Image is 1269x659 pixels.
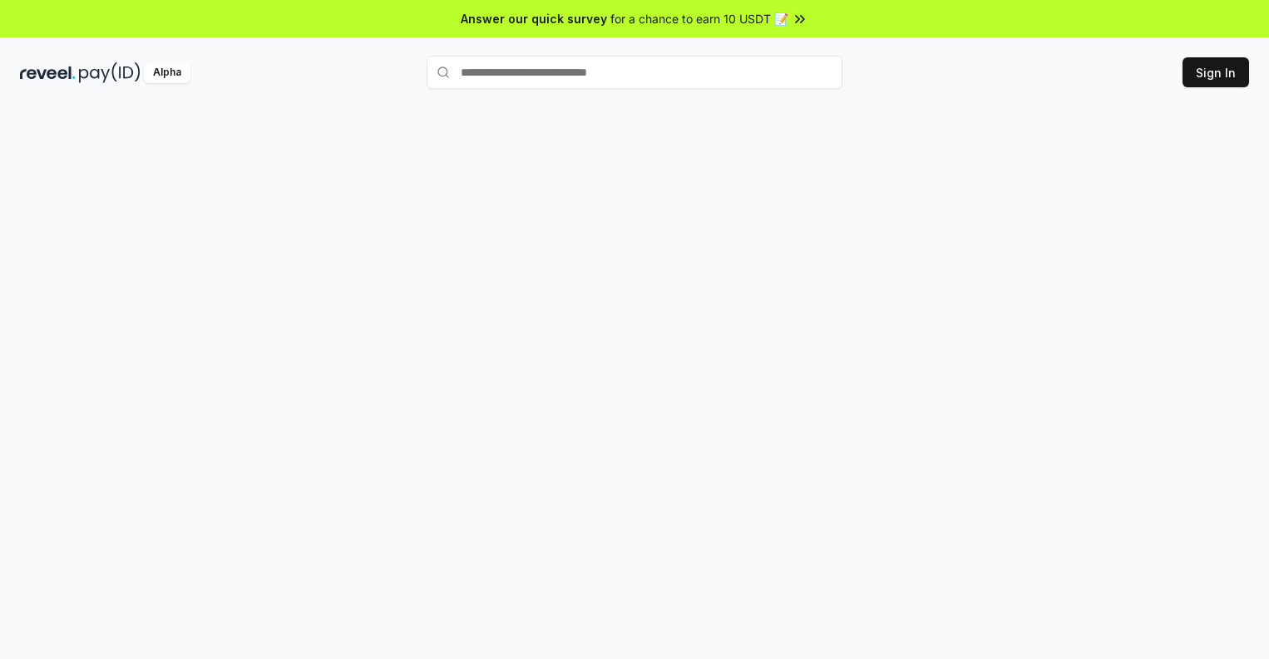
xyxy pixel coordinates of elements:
[1183,57,1249,87] button: Sign In
[610,10,788,27] span: for a chance to earn 10 USDT 📝
[461,10,607,27] span: Answer our quick survey
[144,62,190,83] div: Alpha
[79,62,141,83] img: pay_id
[20,62,76,83] img: reveel_dark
